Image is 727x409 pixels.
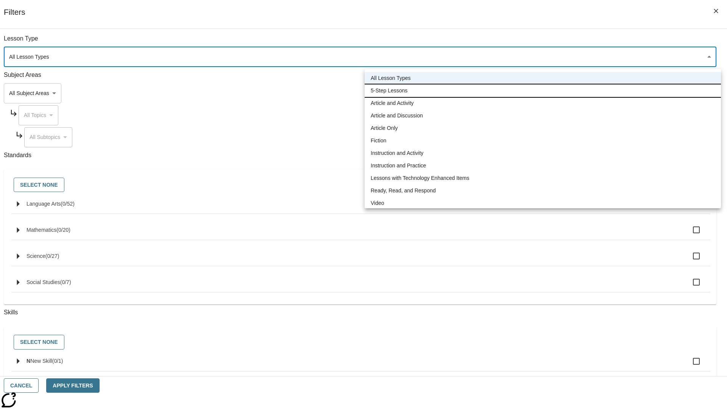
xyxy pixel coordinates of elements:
li: Fiction [365,134,721,147]
li: 5-Step Lessons [365,84,721,97]
li: Instruction and Activity [365,147,721,159]
li: Article and Discussion [365,109,721,122]
li: Article Only [365,122,721,134]
li: Video [365,197,721,209]
li: Lessons with Technology Enhanced Items [365,172,721,184]
li: Ready, Read, and Respond [365,184,721,197]
ul: Select a lesson type [365,69,721,212]
li: Article and Activity [365,97,721,109]
li: Instruction and Practice [365,159,721,172]
li: All Lesson Types [365,72,721,84]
